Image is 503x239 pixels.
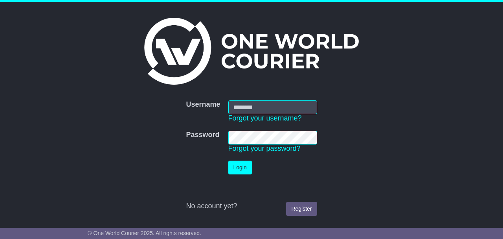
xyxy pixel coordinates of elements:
label: Password [186,131,219,139]
button: Login [228,161,252,174]
span: © One World Courier 2025. All rights reserved. [88,230,201,236]
a: Forgot your password? [228,145,301,152]
div: No account yet? [186,202,317,211]
label: Username [186,100,220,109]
a: Register [286,202,317,216]
a: Forgot your username? [228,114,302,122]
img: One World [144,18,359,85]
